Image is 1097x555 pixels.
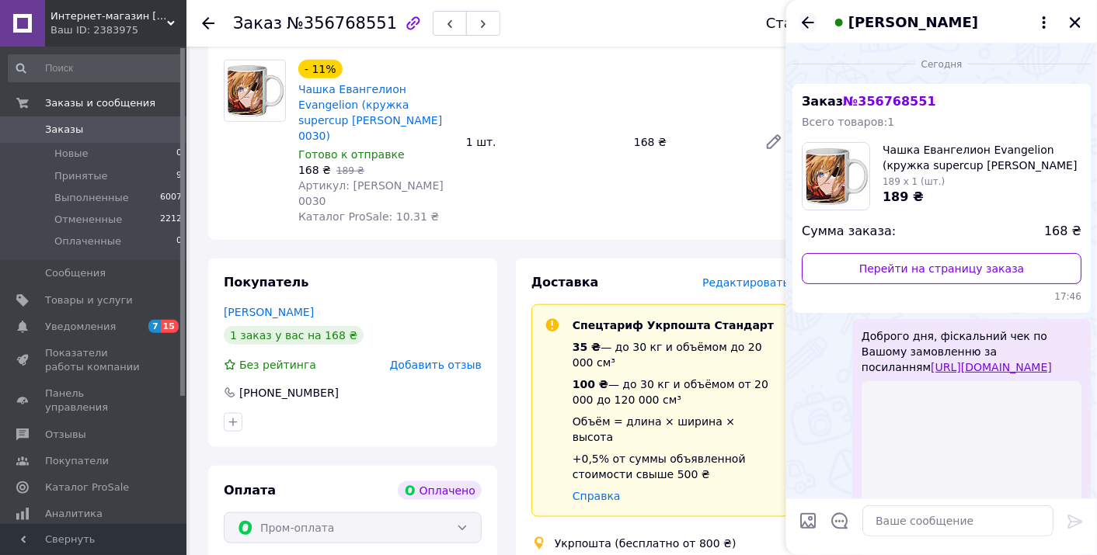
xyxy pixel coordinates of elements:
div: Объём = длина × ширина × высота [573,414,776,445]
span: 100 ₴ [573,378,608,390]
span: Отзывы [45,428,86,442]
a: Справка [573,490,621,502]
a: Перейти на страницу заказа [802,253,1081,284]
a: Чашка Евангелион Evangelion (кружка supercup [PERSON_NAME] 0030) [298,83,442,142]
span: 15 [161,320,179,333]
span: Покупатели [45,454,109,468]
span: Редактировать [702,276,789,289]
span: Уведомления [45,320,116,334]
span: Отмененные [54,213,122,227]
span: 189 ₴ [336,165,364,176]
div: - 11% [298,60,343,78]
div: 1 шт. [460,131,628,153]
span: 17:46 12.08.2025 [802,290,1081,304]
div: — до 30 кг и объёмом до 20 000 см³ [573,339,776,370]
span: [PERSON_NAME] [848,12,978,33]
span: 168 ₴ [298,164,331,176]
span: Аналитика [45,507,103,521]
span: Артикул: [PERSON_NAME] 0030 [298,179,444,207]
span: Сообщения [45,266,106,280]
div: +0,5% от суммы объявленной стоимости свыше 500 ₴ [573,451,776,482]
span: Заказ [233,14,282,33]
span: Заказы и сообщения [45,96,155,110]
span: Оплаченные [54,234,121,248]
span: 0 [176,234,182,248]
span: Сегодня [915,58,969,71]
div: [PHONE_NUMBER] [238,385,340,401]
div: Вернуться назад [202,16,214,31]
span: Принятые [54,169,108,183]
img: Чашка Евангелион Evangelion (кружка supercup Evan 0030) [225,61,285,121]
div: Статус заказа [766,16,870,31]
span: 6007 [160,191,182,205]
span: Покупатель [224,275,308,290]
button: Закрыть [1066,13,1085,32]
input: Поиск [8,54,183,82]
button: Назад [799,13,817,32]
span: 189 ₴ [883,189,924,204]
div: 12.08.2025 [792,56,1091,71]
div: — до 30 кг и объёмом от 20 000 до 120 000 см³ [573,376,776,408]
span: Новые [54,147,89,161]
div: Укрпошта (бесплатно от 800 ₴) [551,536,740,551]
button: Открыть шаблоны ответов [830,511,850,531]
a: [PERSON_NAME] [224,306,314,318]
span: Интернет-магазин 4U.in.ua [50,9,167,23]
span: 2212 [160,213,182,227]
a: [URL][DOMAIN_NAME] [931,361,1052,373]
span: Сумма заказа: [802,223,896,241]
span: Готово к отправке [298,148,405,161]
span: Без рейтинга [239,359,316,371]
span: Панель управления [45,387,144,415]
span: №356768551 [287,14,397,33]
span: 9 [176,169,182,183]
span: 189 x 1 (шт.) [883,176,945,187]
span: Оплата [224,483,276,498]
span: Чашка Евангелион Evangelion (кружка supercup [PERSON_NAME] 0030) [883,142,1081,173]
span: Заказ [802,94,936,109]
div: Ваш ID: 2383975 [50,23,186,37]
span: Каталог ProSale [45,480,129,494]
span: Показатели работы компании [45,346,144,374]
div: 168 ₴ [628,131,752,153]
span: Товары и услуги [45,293,133,307]
span: 168 ₴ [1044,223,1081,241]
span: № 356768551 [843,94,935,109]
a: Редактировать [758,127,789,158]
button: [PERSON_NAME] [830,12,1053,33]
span: Доставка [531,275,599,290]
div: Оплачено [398,481,482,500]
span: 35 ₴ [573,341,601,353]
span: 7 [148,320,161,333]
span: Заказы [45,123,83,137]
span: Каталог ProSale: 10.31 ₴ [298,210,439,223]
span: 0 [176,147,182,161]
span: Спецтариф Укрпошта Стандарт [573,319,774,331]
span: Всего товаров: 1 [802,116,894,128]
span: Добавить отзыв [390,359,482,371]
div: 1 заказ у вас на 168 ₴ [224,326,364,345]
span: Выполненные [54,191,129,205]
img: 5518928407_w100_h100_chashka-evangelion-evangelion.jpg [803,143,869,210]
span: Доброго дня, фіскальний чек по Вашому замовленню за посиланням [862,328,1081,375]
